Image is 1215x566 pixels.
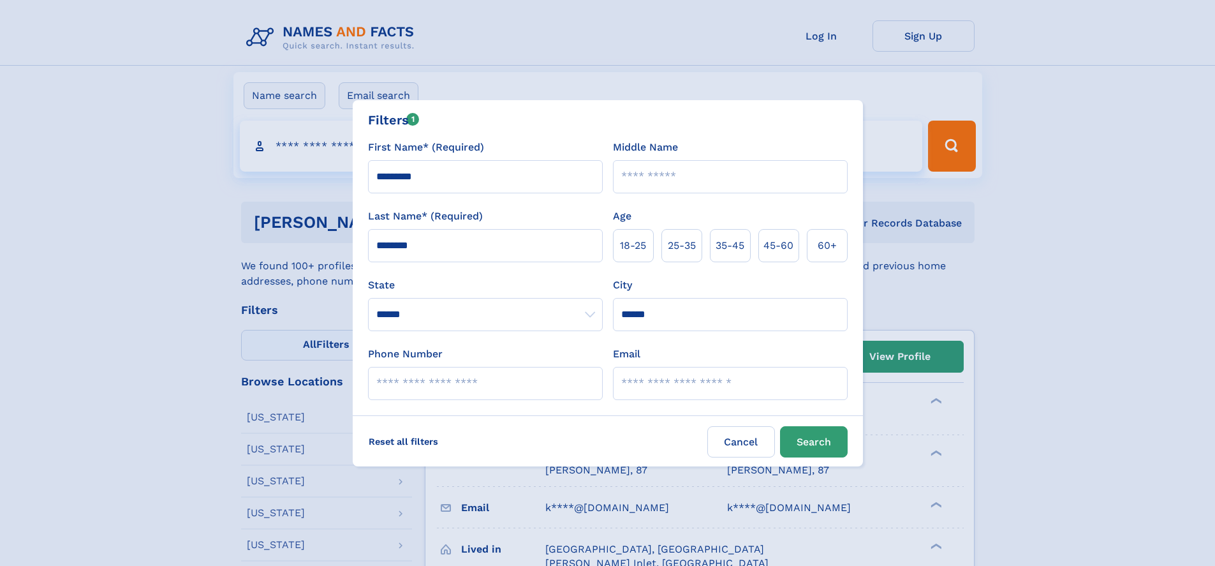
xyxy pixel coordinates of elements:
[368,346,443,362] label: Phone Number
[613,140,678,155] label: Middle Name
[818,238,837,253] span: 60+
[763,238,793,253] span: 45‑60
[368,140,484,155] label: First Name* (Required)
[613,209,631,224] label: Age
[368,278,603,293] label: State
[780,426,848,458] button: Search
[368,209,483,224] label: Last Name* (Required)
[620,238,646,253] span: 18‑25
[613,278,632,293] label: City
[360,426,446,457] label: Reset all filters
[613,346,640,362] label: Email
[368,110,420,130] div: Filters
[707,426,775,458] label: Cancel
[716,238,744,253] span: 35‑45
[668,238,696,253] span: 25‑35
